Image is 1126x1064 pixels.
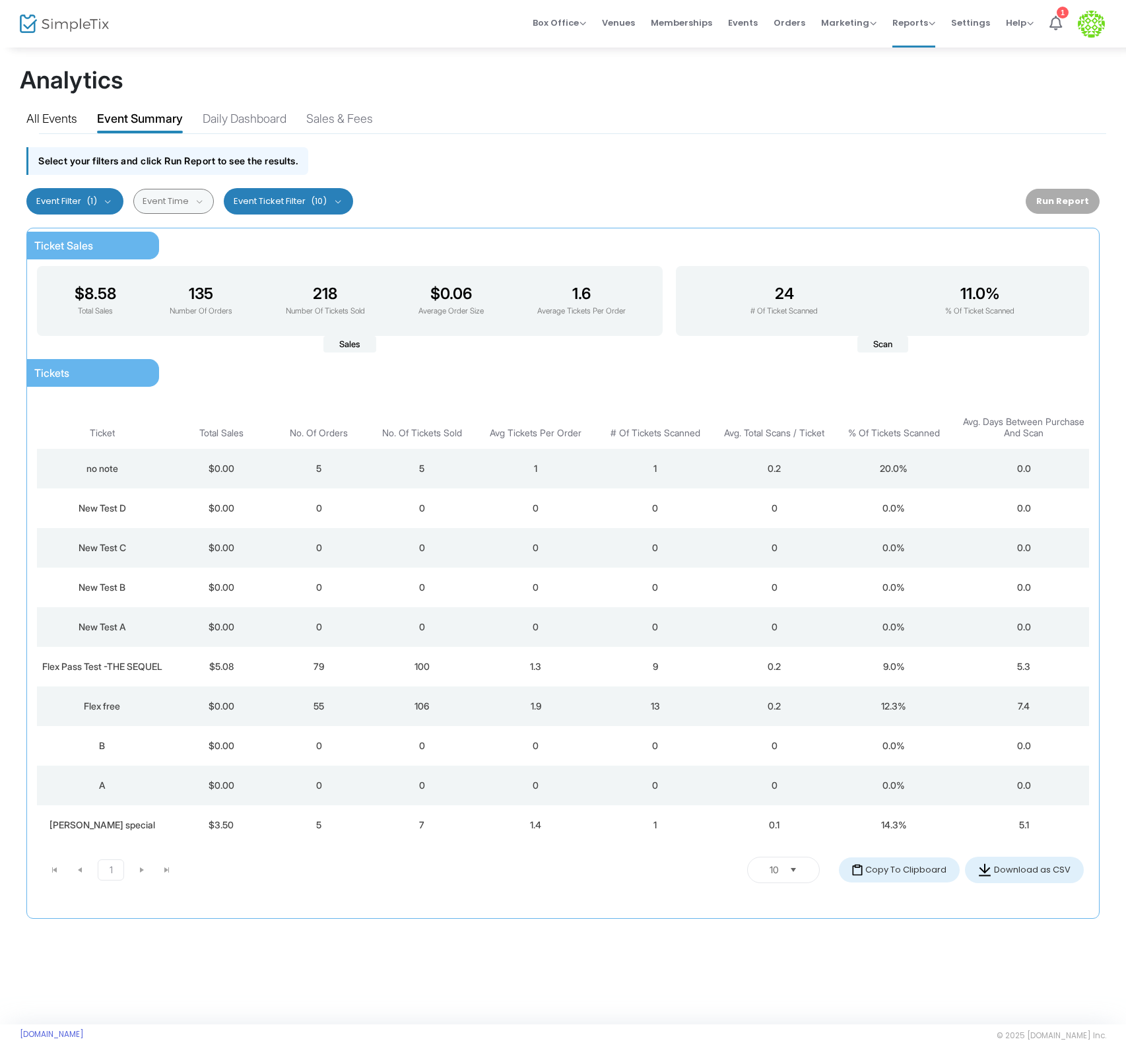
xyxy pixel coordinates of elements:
[768,463,781,474] span: 0.2
[945,306,1014,317] p: % Of Ticket Scanned
[1019,819,1029,830] span: 5.1
[20,66,1106,94] h1: Analytics
[997,1030,1106,1041] span: © 2025 [DOMAIN_NAME] Inc.
[209,502,234,514] span: $0.00
[79,542,126,553] span: New Test C
[772,542,778,553] span: 0
[79,582,125,593] span: New Test B
[962,416,1086,439] span: Avg. Days Between Purchase And Scan
[652,780,658,791] span: 0
[75,284,116,303] h3: $8.58
[537,284,626,303] h3: 1.6
[852,864,863,876] img: copy-icon
[34,239,93,252] span: Ticket Sales
[768,700,781,712] span: 0.2
[79,621,126,632] span: New Test A
[209,700,234,712] span: $0.00
[534,463,537,474] span: 1
[653,819,657,830] span: 1
[323,336,376,353] span: Sales
[978,863,991,877] img: donwload-icon
[772,780,778,791] span: 0
[533,582,539,593] span: 0
[86,196,97,207] span: (1)
[490,428,581,439] span: Avg Tickets Per Order
[99,740,105,751] span: B
[965,857,1084,883] button: Download as CSV
[209,819,234,830] span: $3.50
[882,740,905,751] span: 0.0%
[1017,621,1031,632] span: 0.0
[306,110,373,133] div: Sales & Fees
[209,740,234,751] span: $0.00
[772,740,778,751] span: 0
[770,863,779,877] span: 10
[951,6,990,40] span: Settings
[772,582,778,593] span: 0
[209,463,234,474] span: $0.00
[1006,17,1034,29] span: Help
[316,542,322,553] span: 0
[533,740,539,751] span: 0
[362,407,482,449] th: No. Of Tickets Sold
[170,306,232,317] p: Number Of Orders
[652,502,658,514] span: 0
[821,17,877,29] span: Marketing
[1017,740,1031,751] span: 0.0
[37,407,1089,845] div: Data table
[199,428,244,439] span: Total Sales
[209,661,234,672] span: $5.08
[418,306,484,317] p: Average Order Size
[651,6,712,40] span: Memberships
[784,860,803,880] button: Select
[26,110,77,133] div: All Events
[1057,7,1069,18] div: 1
[1018,700,1030,712] span: 7.4
[414,661,430,672] span: 100
[652,740,658,751] span: 0
[533,542,539,553] span: 0
[537,306,626,317] p: Average Tickets Per Order
[170,284,232,303] h3: 135
[314,700,324,712] span: 55
[209,542,234,553] span: $0.00
[419,502,425,514] span: 0
[419,463,424,474] span: 5
[652,542,658,553] span: 0
[86,463,118,474] span: no note
[98,859,124,881] span: Page 1
[880,463,908,474] span: 20.0%
[882,542,905,553] span: 0.0%
[419,819,424,830] span: 7
[203,110,286,133] div: Daily Dashboard
[533,621,539,632] span: 0
[881,700,906,712] span: 12.3%
[316,502,322,514] span: 0
[286,284,365,303] h3: 218
[224,188,353,215] button: Event Ticket Filter(10)
[419,582,425,593] span: 0
[316,463,321,474] span: 5
[316,582,322,593] span: 0
[316,780,322,791] span: 0
[881,819,907,830] span: 14.3%
[769,819,779,830] span: 0.1
[314,661,324,672] span: 79
[772,502,778,514] span: 0
[533,780,539,791] span: 0
[99,780,106,791] span: A
[209,780,234,791] span: $0.00
[602,6,635,40] span: Venues
[209,621,234,632] span: $0.00
[209,582,234,593] span: $0.00
[882,780,905,791] span: 0.0%
[531,700,541,712] span: 1.9
[848,428,940,439] span: % Of Tickets Scanned
[651,700,660,712] span: 13
[652,582,658,593] span: 0
[772,621,778,632] span: 0
[316,819,321,830] span: 5
[97,110,183,133] div: Event Summary
[882,621,905,632] span: 0.0%
[882,582,905,593] span: 0.0%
